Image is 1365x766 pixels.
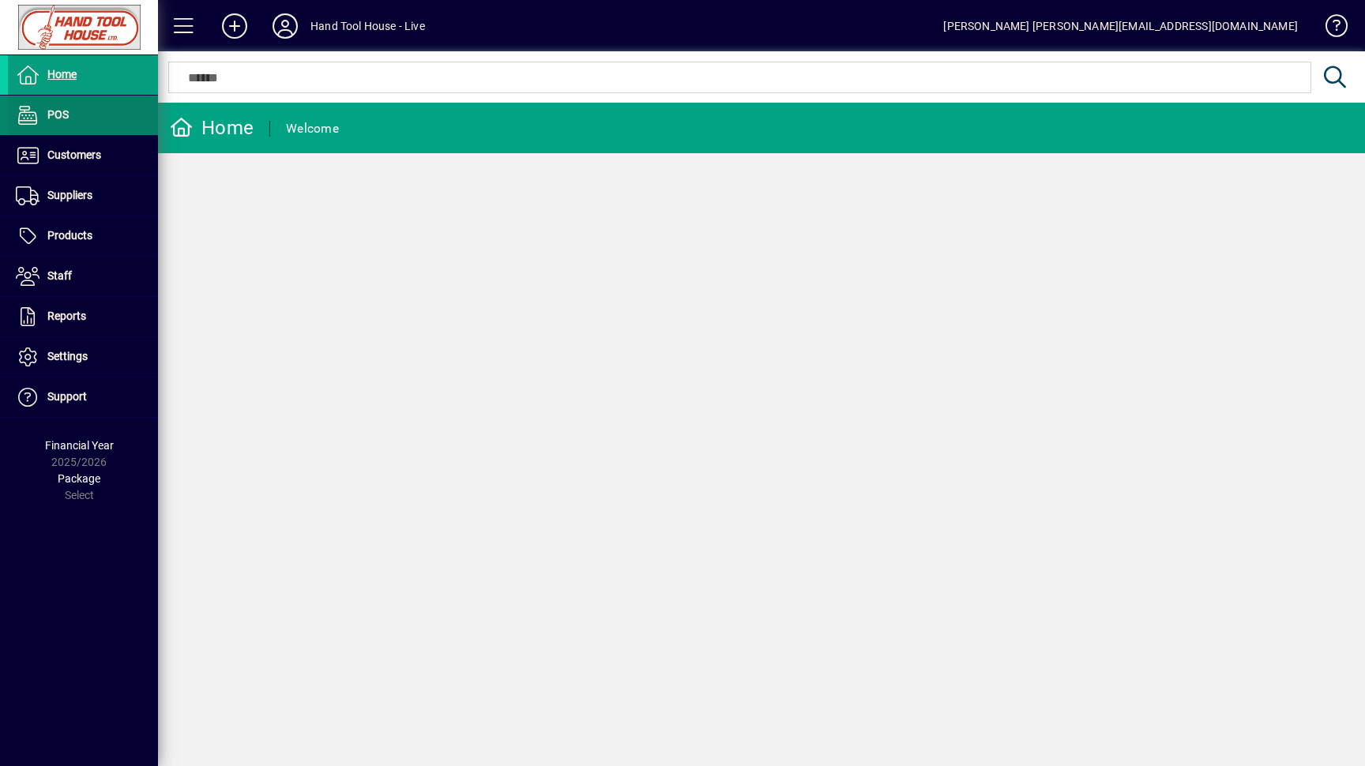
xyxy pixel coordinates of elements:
div: [PERSON_NAME] [PERSON_NAME][EMAIL_ADDRESS][DOMAIN_NAME] [943,13,1298,39]
a: Knowledge Base [1314,3,1345,54]
div: Welcome [286,116,339,141]
span: Suppliers [47,189,92,201]
span: Financial Year [45,439,114,452]
button: Profile [260,12,310,40]
span: Settings [47,350,88,362]
a: Customers [8,136,158,175]
span: Home [47,68,77,81]
div: Hand Tool House - Live [310,13,425,39]
span: POS [47,108,69,121]
a: POS [8,96,158,135]
a: Products [8,216,158,256]
button: Add [209,12,260,40]
span: Customers [47,148,101,161]
span: Products [47,229,92,242]
a: Staff [8,257,158,296]
span: Support [47,390,87,403]
span: Reports [47,310,86,322]
a: Suppliers [8,176,158,216]
span: Package [58,472,100,485]
div: Home [170,115,254,141]
a: Reports [8,297,158,336]
span: Staff [47,269,72,282]
a: Support [8,377,158,417]
a: Settings [8,337,158,377]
